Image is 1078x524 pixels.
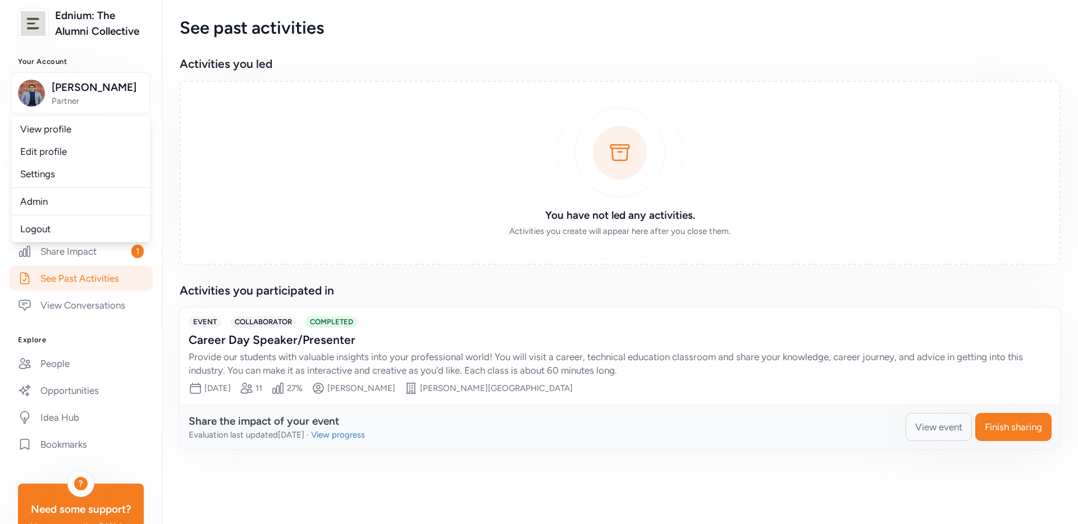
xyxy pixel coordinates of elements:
[189,350,1029,377] div: Provide our students with valuable insights into your professional world! You will visit a career...
[55,8,144,39] a: Ednium: The Alumni Collective
[189,332,1029,348] div: Career Day Speaker/Presenter
[230,316,296,328] span: COLLABORATOR
[189,413,365,429] div: Share the impact of your event
[9,158,153,183] a: Respond to Invites
[27,502,135,517] div: Need some support?
[305,316,358,328] span: COMPLETED
[11,190,150,213] a: Admin
[18,335,144,344] h3: Explore
[189,316,221,328] span: EVENT
[420,383,573,394] div: [PERSON_NAME][GEOGRAPHIC_DATA]
[311,429,365,440] div: View progress
[458,208,782,223] h3: You have not led any activities.
[9,131,153,156] a: Home
[975,413,1052,441] button: Finish sharing
[9,212,153,237] a: Close Activities
[131,245,144,258] span: 1
[204,383,231,393] span: [DATE]
[52,95,143,107] span: Partner
[915,420,962,434] span: View event
[11,118,150,140] a: View profile
[189,429,304,440] div: Evaluation last updated [DATE]
[11,72,150,114] button: [PERSON_NAME]Partner
[180,283,1060,298] h2: Activities you participated in
[287,383,303,394] div: 27%
[52,80,143,95] span: [PERSON_NAME]
[9,351,153,376] a: People
[11,163,150,185] a: Settings
[9,239,153,264] a: Share Impact1
[327,383,395,394] div: [PERSON_NAME]
[9,405,153,430] a: Idea Hub
[9,266,153,291] a: See Past Activities
[307,429,309,440] span: ·
[9,432,153,457] a: Bookmarks
[11,140,150,163] a: Edit profile
[21,11,45,36] img: logo
[11,116,150,242] div: [PERSON_NAME]Partner
[9,185,153,210] a: Create and Connect
[906,413,972,441] button: View event
[18,57,144,66] h3: Your Account
[458,226,782,237] div: Activities you create will appear here after you close them.
[255,383,262,394] div: 11
[180,18,1060,38] div: See past activities
[9,378,153,403] a: Opportunities
[180,56,1060,72] h2: Activities you led
[985,420,1042,434] span: Finish sharing
[9,293,153,318] a: View Conversations
[11,218,150,240] a: Logout
[74,477,88,490] div: ?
